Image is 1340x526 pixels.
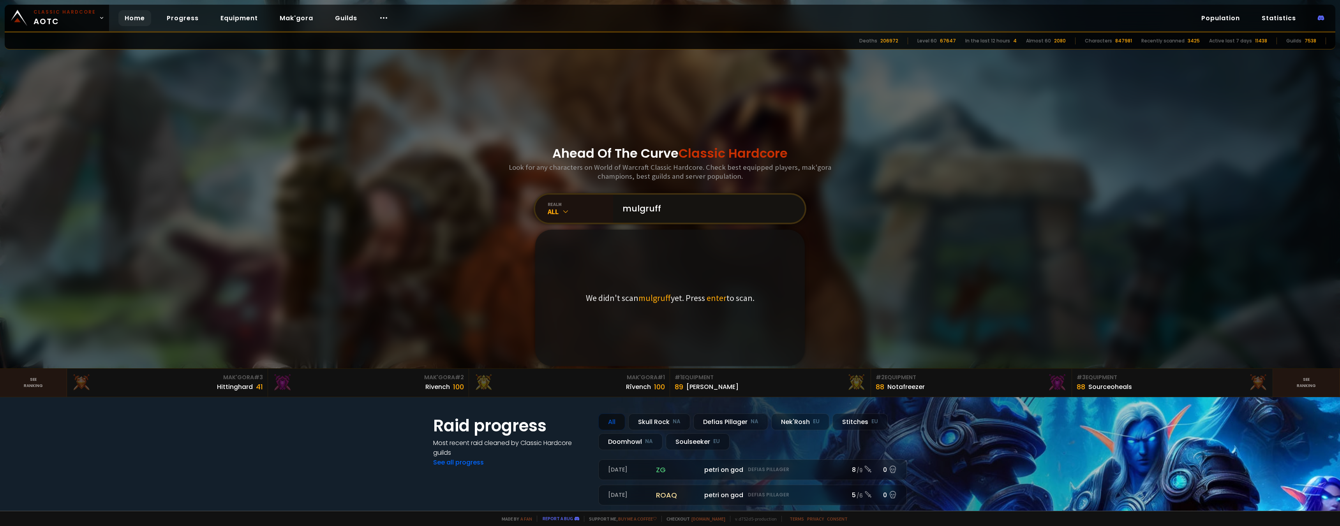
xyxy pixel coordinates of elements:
[118,10,151,26] a: Home
[626,382,651,392] div: Rîvench
[5,5,109,31] a: Classic HardcoreAOTC
[33,9,96,27] span: AOTC
[707,292,726,303] span: enter
[548,201,613,207] div: realm
[455,373,464,381] span: # 2
[827,516,848,522] a: Consent
[1209,37,1252,44] div: Active last 7 days
[658,373,665,381] span: # 1
[887,382,925,392] div: Notafreezer
[675,373,682,381] span: # 1
[771,413,829,430] div: Nek'Rosh
[552,144,788,163] h1: Ahead Of The Curve
[425,382,450,392] div: Rivench
[871,418,878,426] small: EU
[670,369,871,397] a: #1Equipment89[PERSON_NAME]
[1054,37,1066,44] div: 2080
[160,10,205,26] a: Progress
[940,37,956,44] div: 67647
[645,438,653,445] small: NA
[329,10,363,26] a: Guilds
[1072,369,1273,397] a: #3Equipment88Sourceoheals
[876,382,884,392] div: 88
[497,516,532,522] span: Made by
[880,37,898,44] div: 206972
[1077,373,1268,382] div: Equipment
[72,373,263,382] div: Mak'Gora
[433,458,484,467] a: See all progress
[813,418,820,426] small: EU
[217,382,253,392] div: Hittinghard
[1013,37,1017,44] div: 4
[693,413,768,430] div: Defias Pillager
[433,438,589,457] h4: Most recent raid cleaned by Classic Hardcore guilds
[1088,382,1132,392] div: Sourceoheals
[1195,10,1246,26] a: Population
[1077,382,1085,392] div: 88
[876,373,885,381] span: # 2
[675,373,866,382] div: Equipment
[1141,37,1185,44] div: Recently scanned
[691,516,725,522] a: [DOMAIN_NAME]
[520,516,532,522] a: a fan
[965,37,1010,44] div: In the last 12 hours
[751,418,758,426] small: NA
[598,413,625,430] div: All
[67,369,268,397] a: Mak'Gora#3Hittinghard41
[273,373,464,382] div: Mak'Gora
[598,459,907,480] a: [DATE]zgpetri on godDefias Pillager8 /90
[673,418,681,426] small: NA
[506,163,834,181] h3: Look for any characters on World of Warcraft Classic Hardcore. Check best equipped players, mak'g...
[453,382,464,392] div: 100
[1085,37,1112,44] div: Characters
[807,516,824,522] a: Privacy
[686,382,739,392] div: [PERSON_NAME]
[859,37,877,44] div: Deaths
[917,37,937,44] div: Level 60
[666,433,730,450] div: Soulseeker
[1273,369,1340,397] a: Seeranking
[256,382,263,392] div: 41
[1255,37,1267,44] div: 11438
[832,413,888,430] div: Stitches
[1115,37,1132,44] div: 847981
[1077,373,1086,381] span: # 3
[214,10,264,26] a: Equipment
[268,369,469,397] a: Mak'Gora#2Rivench100
[675,382,683,392] div: 89
[638,292,671,303] span: mulgruff
[1188,37,1200,44] div: 3425
[33,9,96,16] small: Classic Hardcore
[679,144,788,162] span: Classic Hardcore
[1026,37,1051,44] div: Almost 60
[598,485,907,505] a: [DATE]roaqpetri on godDefias Pillager5 /60
[654,382,665,392] div: 100
[433,413,589,438] h1: Raid progress
[474,373,665,382] div: Mak'Gora
[876,373,1067,382] div: Equipment
[730,516,777,522] span: v. d752d5 - production
[543,515,573,521] a: Report a bug
[628,413,690,430] div: Skull Rock
[1305,37,1316,44] div: 7538
[713,438,720,445] small: EU
[586,292,755,303] p: We didn't scan yet. Press to scan.
[469,369,670,397] a: Mak'Gora#1Rîvench100
[273,10,319,26] a: Mak'gora
[548,207,613,216] div: All
[871,369,1072,397] a: #2Equipment88Notafreezer
[661,516,725,522] span: Checkout
[598,433,663,450] div: Doomhowl
[254,373,263,381] span: # 3
[1255,10,1302,26] a: Statistics
[790,516,804,522] a: Terms
[1286,37,1301,44] div: Guilds
[584,516,657,522] span: Support me,
[618,516,657,522] a: Buy me a coffee
[618,195,795,223] input: Search a character...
